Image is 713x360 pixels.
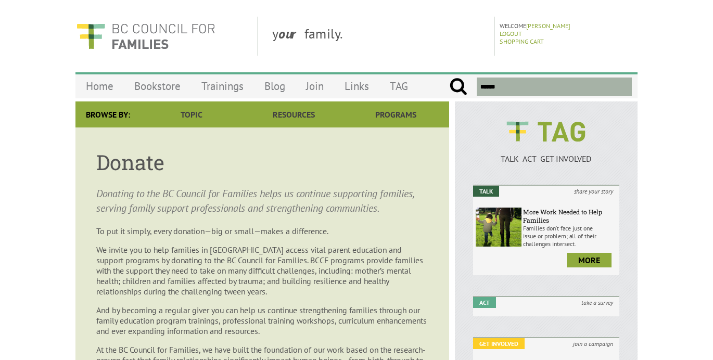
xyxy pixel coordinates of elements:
p: Families don’t face just one issue or problem; all of their challenges intersect. [523,224,617,248]
i: share your story [568,186,619,197]
em: Talk [473,186,499,197]
h1: Donate [96,148,428,176]
a: Blog [254,74,296,98]
p: TALK ACT GET INVOLVED [473,153,619,164]
i: take a survey [575,297,619,308]
p: We invite you to help families in [GEOGRAPHIC_DATA] access vital parent education and support pro... [96,245,428,297]
input: Submit [449,78,467,96]
a: Join [296,74,334,98]
h6: More Work Needed to Help Families [523,208,617,224]
img: BC Council for FAMILIES [75,17,216,56]
a: TALK ACT GET INVOLVED [473,143,619,164]
i: join a campaign [567,338,619,349]
img: BCCF's TAG Logo [499,112,593,151]
a: more [567,253,612,267]
a: Home [75,74,124,98]
p: Welcome [500,22,634,30]
a: Logout [500,30,522,37]
a: [PERSON_NAME] [526,22,570,30]
div: Browse By: [75,101,141,127]
a: Resources [243,101,345,127]
a: Trainings [191,74,254,98]
strong: our [278,25,304,42]
p: And by becoming a regular giver you can help us continue strengthening families through our famil... [96,305,428,336]
p: To put it simply, every donation—big or small—makes a difference. [96,226,428,236]
em: Get Involved [473,338,525,349]
a: TAG [379,74,418,98]
a: Shopping Cart [500,37,544,45]
a: Links [334,74,379,98]
div: y family. [264,17,494,56]
em: Act [473,297,496,308]
a: Programs [345,101,447,127]
a: Topic [141,101,243,127]
a: Bookstore [124,74,191,98]
p: Donating to the BC Council for Families helps us continue supporting families, serving family sup... [96,186,428,215]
